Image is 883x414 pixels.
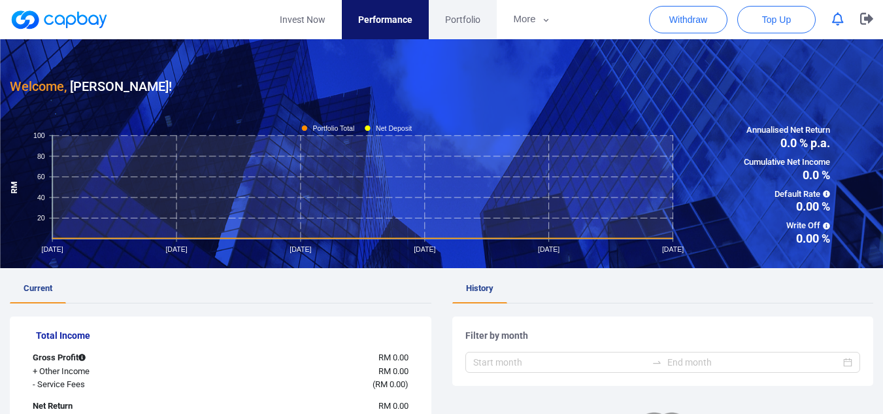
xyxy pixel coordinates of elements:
tspan: [DATE] [538,245,559,253]
span: 0.00 % [744,233,830,245]
div: Gross Profit [23,351,188,365]
input: Start month [473,355,646,370]
span: RM 0.00 [378,401,408,411]
span: RM 0.00 [378,366,408,376]
tspan: [DATE] [662,245,684,253]
tspan: Net Deposit [376,124,412,131]
h5: Total Income [36,330,418,341]
span: RM 0.00 [375,379,405,389]
span: Top Up [762,13,791,26]
tspan: [DATE] [290,245,311,253]
div: - Service Fees [23,378,188,392]
div: + Other Income [23,365,188,379]
div: Net Return [23,400,188,413]
tspan: Portfolio Total [313,124,355,131]
span: Default Rate [744,188,830,201]
div: ( ) [188,378,418,392]
tspan: [DATE] [165,245,187,253]
h5: Filter by month [465,330,861,341]
span: 0.0 % p.a. [744,137,830,149]
tspan: 60 [37,173,45,181]
span: to [652,357,662,368]
span: Welcome, [10,78,67,94]
tspan: RM [10,181,19,193]
tspan: [DATE] [414,245,435,253]
tspan: [DATE] [42,245,63,253]
span: swap-right [652,357,662,368]
span: Cumulative Net Income [744,156,830,169]
span: RM 0.00 [378,353,408,362]
span: Annualised Net Return [744,124,830,137]
span: History [466,283,493,293]
tspan: 80 [37,152,45,160]
button: Withdraw [649,6,727,33]
span: 0.0 % [744,169,830,181]
input: End month [667,355,841,370]
tspan: 40 [37,193,45,201]
span: Performance [358,12,412,27]
tspan: 20 [37,214,45,222]
button: Top Up [737,6,816,33]
span: 0.00 % [744,201,830,213]
h3: [PERSON_NAME] ! [10,76,172,97]
span: Current [24,283,52,293]
span: Portfolio [445,12,480,27]
span: Write Off [744,219,830,233]
tspan: 100 [33,131,45,139]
